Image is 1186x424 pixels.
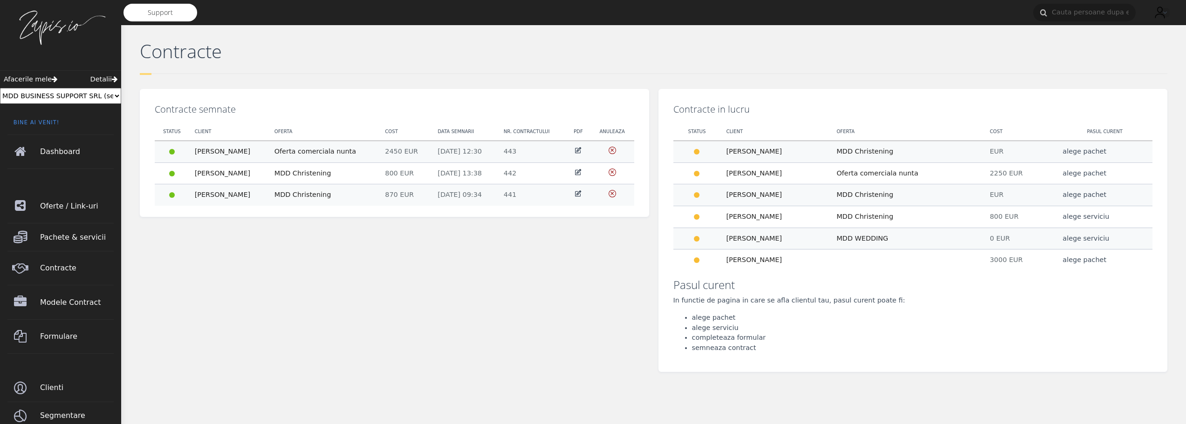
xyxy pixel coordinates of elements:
span: Contracte [40,255,114,281]
td: alege pachet [1057,162,1152,184]
td: 443 [498,141,566,163]
a: Dashboard [7,135,114,169]
a: Modele Contract [7,285,114,319]
a: [PERSON_NAME] [195,191,251,198]
td: [DATE] 13:38 [432,162,498,184]
a: Anuleaza [609,191,616,198]
span: Oferte / Link-uri [40,193,114,219]
td: [DATE] 09:34 [432,184,498,206]
a: MDD Christening [274,191,331,198]
a: [PERSON_NAME] [195,169,251,177]
li: alege serviciu [692,323,1153,333]
td: alege pachet [1057,141,1152,163]
span: Pachete & servicii [40,224,114,250]
td: 441 [498,184,566,206]
span: Modele Contract [40,289,114,316]
td: alege serviciu [1057,228,1152,249]
th: Status [673,122,721,141]
input: Cauta persoane dupa email [1033,4,1136,21]
td: alege serviciu [1057,206,1152,228]
td: EUR [984,141,1057,163]
a: Contracte [7,251,114,285]
th: Oferta [269,122,380,141]
h5: Contracte in lucru [673,100,1153,115]
a: Oferta comerciala nunta [836,169,918,177]
td: 800 EUR [984,206,1057,228]
a: MDD WEDDING [836,235,888,242]
span: Formulare [40,323,114,350]
a: Support [123,4,197,21]
h4: Pasul curent [673,278,1153,292]
td: EUR [984,184,1057,206]
span: Bine ai venit! [7,119,114,134]
a: [PERSON_NAME] [726,256,782,263]
a: MDD Christening [836,213,893,220]
a: Oferta comerciala nunta [274,148,356,155]
a: Formulare [7,320,114,354]
th: Anuleaza [590,122,634,141]
a: [PERSON_NAME] [726,148,782,155]
a: Detalii [90,74,117,85]
th: Nr. contractului [498,122,566,141]
th: Client [720,122,831,141]
th: Cost [984,122,1057,141]
td: 3000 EUR [984,249,1057,271]
a: Oferte / Link-uri [7,189,114,223]
th: Pasul curent [1057,122,1152,141]
span: Dashboard [40,139,114,165]
td: 2450 EUR [379,141,432,163]
a: MDD Christening [274,169,331,177]
th: PDF [566,122,590,141]
a: Vezi contractul [575,169,582,177]
td: alege pachet [1057,249,1152,271]
th: Status [155,122,189,141]
a: Anuleaza [609,169,616,177]
a: Pachete & servicii [7,223,114,251]
a: [PERSON_NAME] [726,191,782,198]
a: [PERSON_NAME] [726,213,782,220]
td: 870 EUR [379,184,432,206]
li: completeaza formular [692,333,1153,343]
th: Client [189,122,269,141]
a: Afacerile mele [4,74,57,85]
a: [PERSON_NAME] [726,169,782,177]
td: [DATE] 12:30 [432,141,498,163]
a: [PERSON_NAME] [726,235,782,242]
a: [PERSON_NAME] [195,148,251,155]
a: Clienti [7,374,114,402]
a: Vezi contractul [575,148,582,155]
a: MDD Christening [836,148,893,155]
li: semneaza contract [692,343,1153,353]
a: Anuleaza [609,148,616,155]
th: Data semnarii [432,122,498,141]
td: 0 EUR [984,228,1057,249]
img: Zapis.io [14,9,107,46]
a: MDD Christening [836,191,893,198]
h1: Contracte [140,40,1167,62]
li: alege pachet [692,313,1153,323]
p: In functie de pagina in care se afla clientul tau, pasul curent poate fi: [673,296,1153,306]
h5: Contracte semnate [155,100,634,115]
td: 2250 EUR [984,162,1057,184]
td: alege pachet [1057,184,1152,206]
td: 442 [498,162,566,184]
td: 800 EUR [379,162,432,184]
span: Clienti [40,375,114,401]
th: Cost [379,122,432,141]
img: I feel cool today! [1151,3,1169,22]
th: Oferta [831,122,984,141]
a: Vezi contractul [575,191,582,198]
